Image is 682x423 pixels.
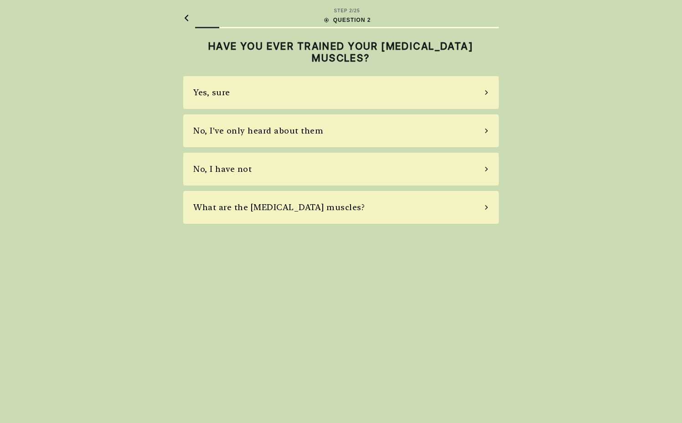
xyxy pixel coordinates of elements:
[323,16,371,24] div: QUESTION 2
[193,201,365,213] div: What are the [MEDICAL_DATA] muscles?
[193,163,252,175] div: No, I have not
[334,7,360,14] div: STEP 2 / 25
[183,40,499,64] h2: HAVE YOU EVER TRAINED YOUR [MEDICAL_DATA] MUSCLES?
[193,124,323,137] div: No, I've only heard about them
[193,86,230,98] div: Yes, sure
